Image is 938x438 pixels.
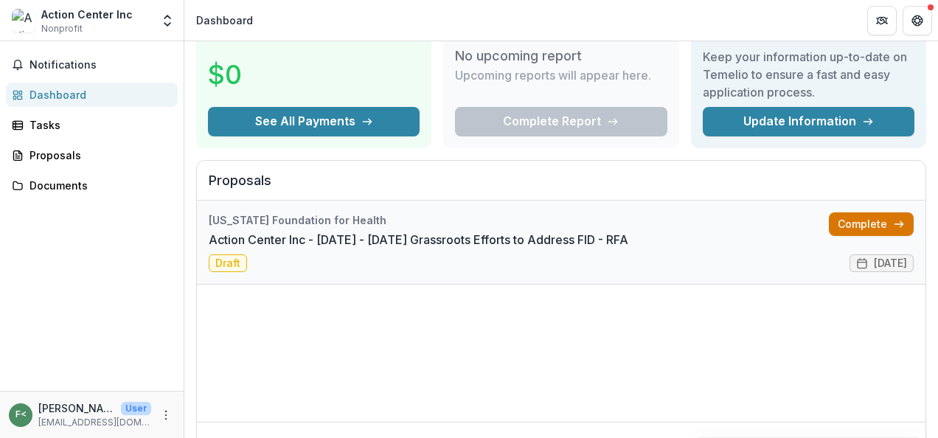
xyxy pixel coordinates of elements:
[455,48,582,64] h3: No upcoming report
[208,55,319,94] h3: $0
[867,6,897,35] button: Partners
[829,212,914,236] a: Complete
[29,87,166,102] div: Dashboard
[703,107,914,136] a: Update Information
[6,53,178,77] button: Notifications
[6,173,178,198] a: Documents
[208,107,420,136] button: See All Payments
[29,117,166,133] div: Tasks
[41,22,83,35] span: Nonprofit
[157,406,175,424] button: More
[190,10,259,31] nav: breadcrumb
[38,400,115,416] p: [PERSON_NAME] <[EMAIL_ADDRESS][DOMAIN_NAME]>
[209,173,914,201] h2: Proposals
[29,147,166,163] div: Proposals
[157,6,178,35] button: Open entity switcher
[6,113,178,137] a: Tasks
[121,402,151,415] p: User
[15,410,27,420] div: Francine Pratt <qcsk2019@gmail.com>
[903,6,932,35] button: Get Help
[6,143,178,167] a: Proposals
[455,66,651,84] p: Upcoming reports will appear here.
[29,59,172,72] span: Notifications
[703,48,914,101] h3: Keep your information up-to-date on Temelio to ensure a fast and easy application process.
[38,416,151,429] p: [EMAIL_ADDRESS][DOMAIN_NAME]
[29,178,166,193] div: Documents
[12,9,35,32] img: Action Center Inc
[41,7,133,22] div: Action Center Inc
[6,83,178,107] a: Dashboard
[196,13,253,28] div: Dashboard
[209,231,628,248] a: Action Center Inc - [DATE] - [DATE] Grassroots Efforts to Address FID - RFA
